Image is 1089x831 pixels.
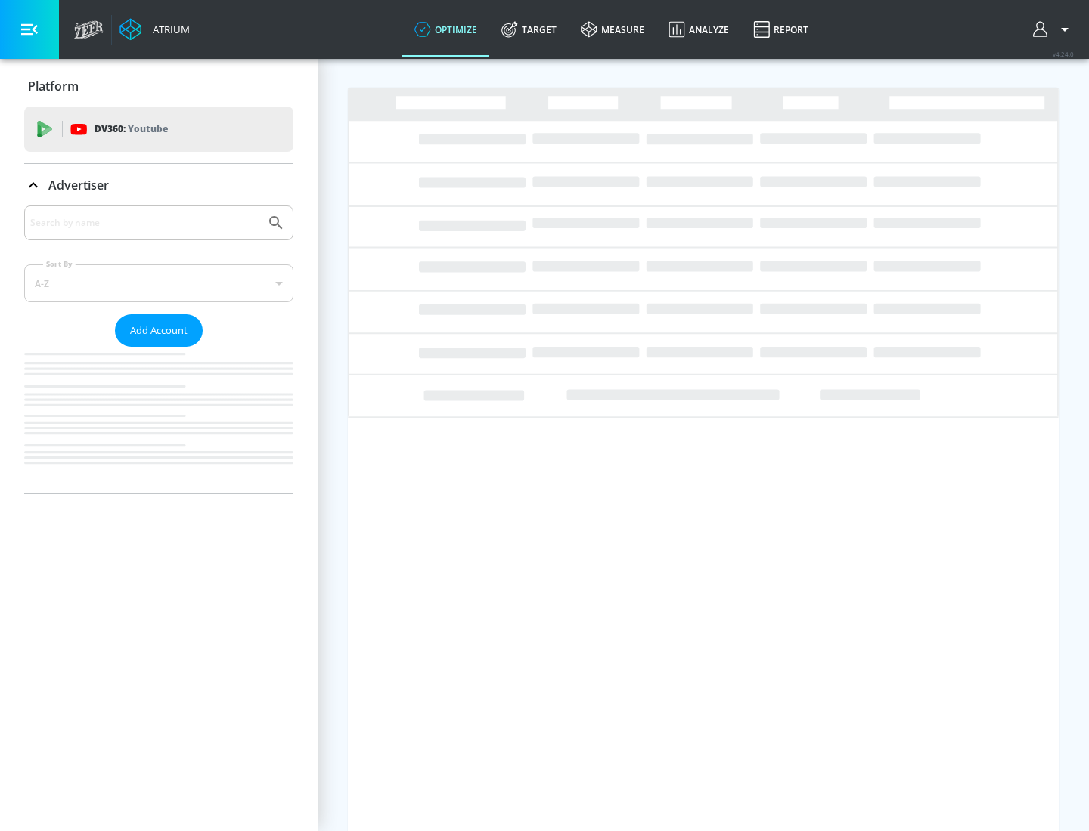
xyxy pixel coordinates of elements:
p: DV360: [95,121,168,137]
label: Sort By [43,259,76,269]
div: Advertiser [24,205,293,493]
div: Platform [24,65,293,107]
div: A-Z [24,264,293,302]
a: Atrium [119,18,190,41]
a: optimize [402,2,489,57]
nav: list of Advertiser [24,347,293,493]
p: Youtube [128,121,168,137]
p: Advertiser [48,177,109,193]
a: Report [741,2,821,57]
input: Search by name [30,213,259,233]
span: Add Account [130,322,188,339]
div: Atrium [147,23,190,36]
div: DV360: Youtube [24,107,293,152]
span: v 4.24.0 [1053,50,1074,58]
a: Analyze [656,2,741,57]
button: Add Account [115,314,203,347]
p: Platform [28,78,79,94]
a: Target [489,2,569,57]
div: Advertiser [24,164,293,206]
a: measure [569,2,656,57]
